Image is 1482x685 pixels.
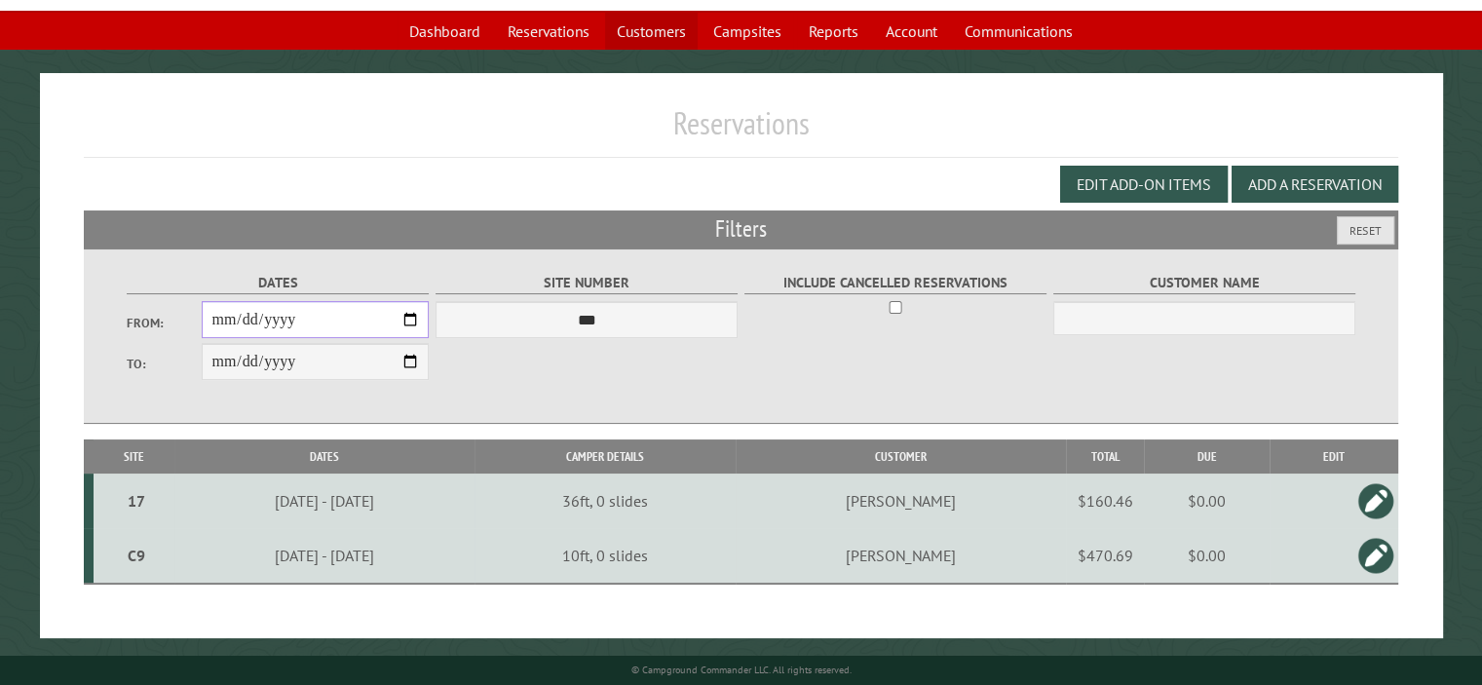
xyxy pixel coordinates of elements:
[953,13,1084,50] a: Communications
[1066,439,1144,474] th: Total
[127,355,203,373] label: To:
[1144,439,1270,474] th: Due
[631,664,852,676] small: © Campground Commander LLC. All rights reserved.
[174,439,475,474] th: Dates
[702,13,793,50] a: Campsites
[736,439,1066,474] th: Customer
[797,13,870,50] a: Reports
[84,210,1398,247] h2: Filters
[1060,166,1228,203] button: Edit Add-on Items
[1066,528,1144,584] td: $470.69
[874,13,949,50] a: Account
[496,13,601,50] a: Reservations
[94,439,174,474] th: Site
[177,546,472,565] div: [DATE] - [DATE]
[1066,474,1144,528] td: $160.46
[101,491,171,511] div: 17
[177,491,472,511] div: [DATE] - [DATE]
[398,13,492,50] a: Dashboard
[127,314,203,332] label: From:
[1337,216,1394,245] button: Reset
[475,528,736,584] td: 10ft, 0 slides
[736,474,1066,528] td: [PERSON_NAME]
[1232,166,1398,203] button: Add a Reservation
[475,439,736,474] th: Camper Details
[605,13,698,50] a: Customers
[84,104,1398,158] h1: Reservations
[475,474,736,528] td: 36ft, 0 slides
[101,546,171,565] div: C9
[1270,439,1398,474] th: Edit
[744,272,1047,294] label: Include Cancelled Reservations
[1144,528,1270,584] td: $0.00
[1144,474,1270,528] td: $0.00
[1053,272,1356,294] label: Customer Name
[127,272,430,294] label: Dates
[736,528,1066,584] td: [PERSON_NAME]
[436,272,739,294] label: Site Number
